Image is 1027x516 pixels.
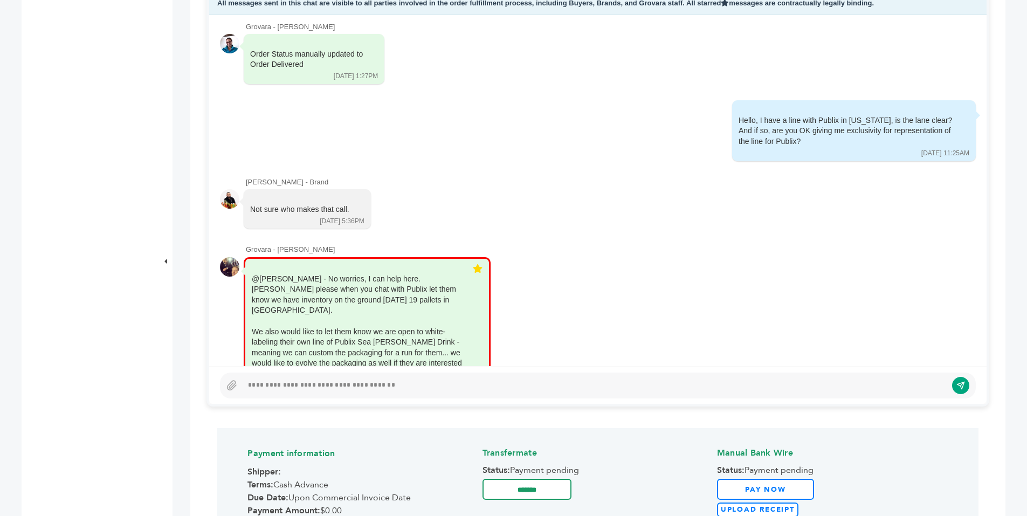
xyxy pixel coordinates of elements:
span: Payment pending [483,464,714,476]
strong: Due Date: [247,492,288,504]
strong: Status: [717,464,745,476]
span: Payment pending [717,464,948,476]
div: [PERSON_NAME] - Brand [246,177,976,187]
h4: Manual Bank Wire [717,439,948,464]
div: Grovara - [PERSON_NAME] [246,22,976,32]
span: Upon Commercial Invoice Date [247,492,479,504]
h4: Transfermate [483,439,714,464]
h4: Payment information [247,439,479,465]
div: Hello, I have a line with Publix in [US_STATE], is the lane clear? And if so, are you OK giving m... [739,115,954,147]
div: Order Status manually updated to Order Delivered [250,49,363,70]
strong: Status: [483,464,510,476]
div: Not sure who makes that call. [250,204,349,215]
div: Grovara - [PERSON_NAME] [246,245,976,254]
strong: Shipper: [247,466,281,478]
span: Cash Advance [247,479,479,491]
strong: Terms: [247,479,273,491]
div: [DATE] 5:36PM [320,217,364,226]
div: [DATE] 1:27PM [334,72,378,81]
a: Pay Now [717,479,814,500]
div: [DATE] 11:25AM [921,149,969,158]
